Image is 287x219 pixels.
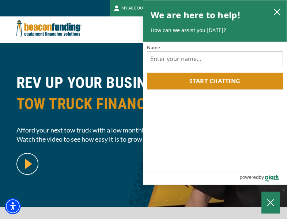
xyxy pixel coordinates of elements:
[151,8,241,22] h2: We are here to help!
[147,51,283,66] input: Name
[239,172,287,184] a: Powered by Olark
[5,198,21,214] div: Accessibility Menu
[261,192,280,214] button: Close Chatbox
[16,72,271,120] h1: REV UP YOUR BUSINESS
[239,173,258,182] span: powered
[16,16,82,40] img: Beacon Funding Corporation logo
[259,173,264,182] span: by
[16,126,271,144] span: Afford your next tow truck with a low monthly payment. Get approved within 24 hours. Watch the vi...
[151,27,280,34] p: How can we assist you [DATE]?
[16,153,38,175] img: video modal pop-up play button
[16,93,271,115] span: TOW TRUCK FINANCING
[147,73,283,89] button: Start chatting
[271,7,283,17] button: close chatbox
[147,45,283,50] label: Name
